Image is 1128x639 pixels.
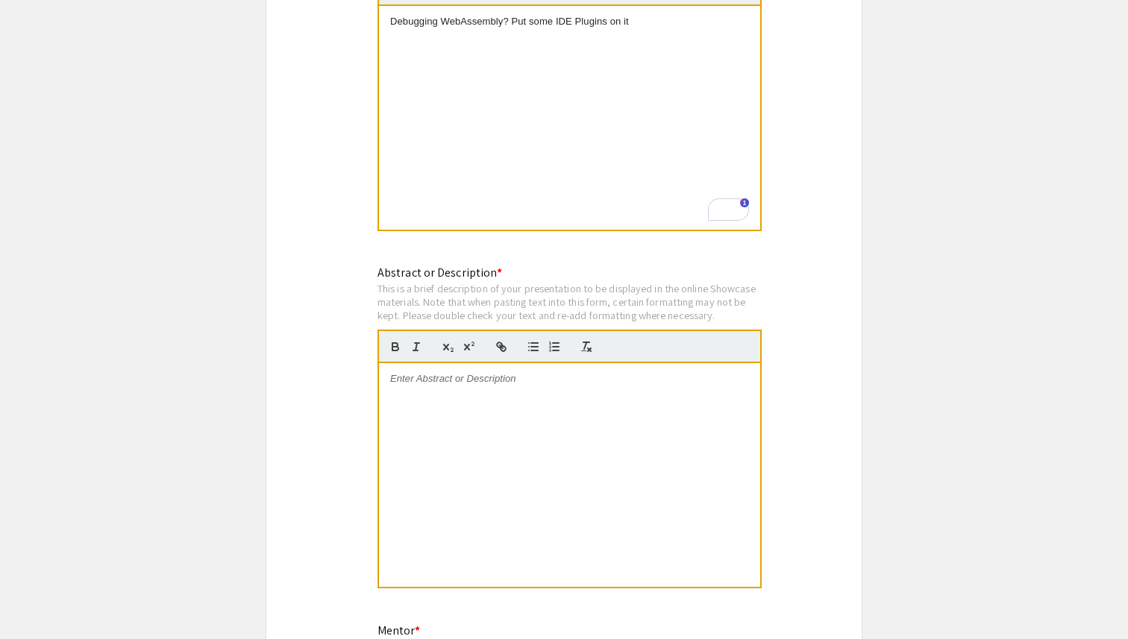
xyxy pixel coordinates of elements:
[379,6,760,230] div: To enrich screen reader interactions, please activate Accessibility in Grammarly extension settings
[377,282,762,321] div: This is a brief description of your presentation to be displayed in the online Showcase materials...
[377,265,502,280] mat-label: Abstract or Description
[11,572,63,628] iframe: Chat
[390,15,749,28] p: Debugging WebAssembly? Put some IDE Plugins on it
[377,623,420,638] mat-label: Mentor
